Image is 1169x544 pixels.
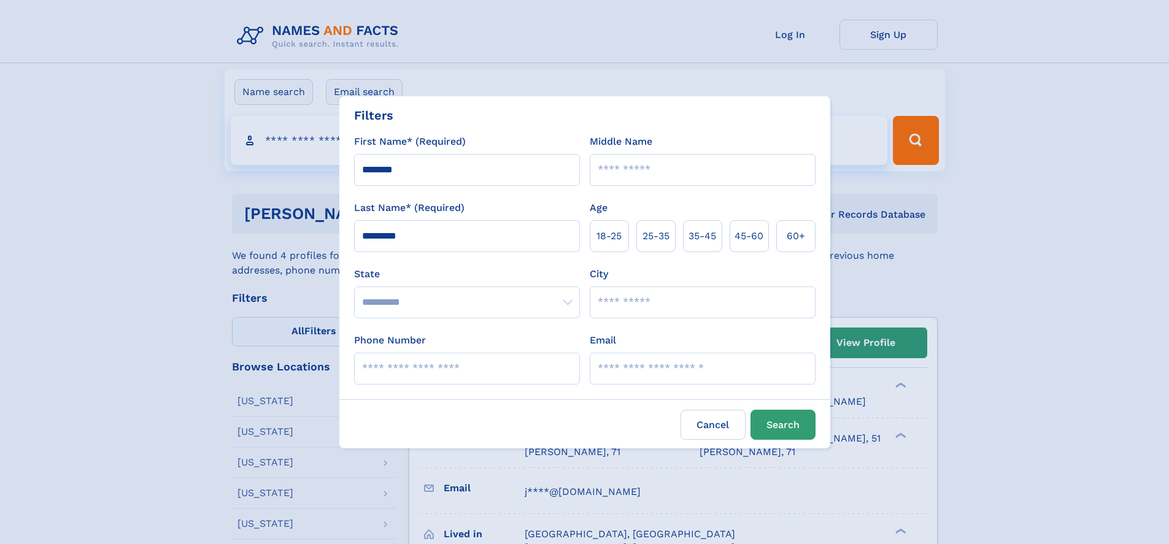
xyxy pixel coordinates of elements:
label: Cancel [681,410,746,440]
label: Last Name* (Required) [354,201,465,215]
label: Middle Name [590,134,652,149]
span: 60+ [787,229,805,243]
span: 45‑60 [735,229,763,243]
span: 25‑35 [642,229,669,243]
span: 18‑25 [596,229,622,243]
span: 35‑45 [689,229,716,243]
label: Age [590,201,608,215]
label: City [590,267,608,282]
label: Email [590,333,616,348]
button: Search [750,410,816,440]
label: Phone Number [354,333,426,348]
label: State [354,267,580,282]
label: First Name* (Required) [354,134,466,149]
div: Filters [354,106,393,125]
